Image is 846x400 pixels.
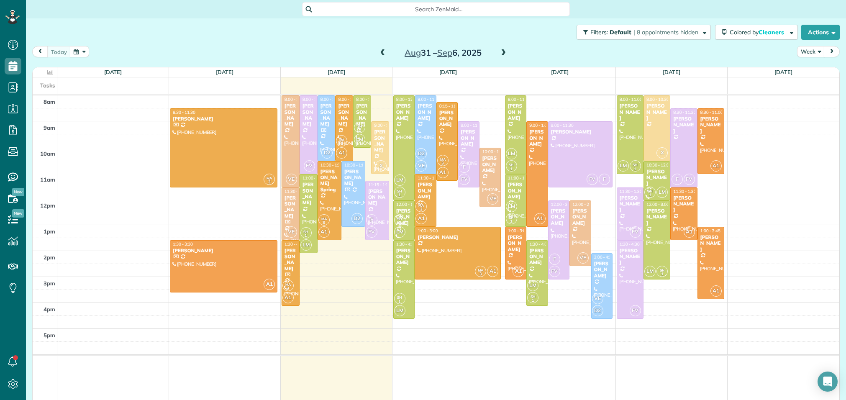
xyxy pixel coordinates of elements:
[797,46,825,57] button: Week
[395,219,405,227] small: 1
[620,189,642,194] span: 11:30 - 1:30
[303,229,308,234] span: SH
[321,147,333,159] span: D2
[338,103,351,127] div: [PERSON_NAME]
[395,191,405,199] small: 1
[394,226,405,238] span: LM
[620,97,642,102] span: 8:00 - 11:00
[302,103,315,127] div: [PERSON_NAME]
[391,48,495,57] h2: 31 – 6, 2025
[594,254,614,260] span: 2:00 - 4:30
[646,202,669,207] span: 12:00 - 3:00
[513,266,524,277] span: A1
[418,203,424,208] span: MA
[529,248,545,266] div: [PERSON_NAME]
[366,226,377,238] span: FV
[286,226,297,238] span: VE
[267,176,272,180] span: MA
[551,202,574,207] span: 12:00 - 3:00
[44,332,55,338] span: 5pm
[730,28,787,36] span: Colored by
[648,189,653,193] span: SH
[619,195,641,213] div: [PERSON_NAME]
[529,129,545,147] div: [PERSON_NAME]
[633,28,698,36] span: | 8 appointments hidden
[506,201,517,212] span: LM
[44,306,55,313] span: 4pm
[534,213,546,224] span: A1
[672,174,683,185] span: F
[529,123,549,128] span: 9:00 - 1:00
[351,213,363,224] span: D2
[620,241,640,247] span: 1:30 - 4:30
[684,226,695,238] span: A1
[375,160,387,172] span: X
[40,202,55,209] span: 12pm
[285,282,291,287] span: MA
[304,160,315,172] span: FV
[657,270,667,278] small: 1
[572,202,595,207] span: 12:00 - 2:30
[374,129,387,153] div: [PERSON_NAME]
[285,97,307,102] span: 8:00 - 11:30
[368,188,387,206] div: [PERSON_NAME]
[619,248,641,266] div: [PERSON_NAME]
[344,169,363,187] div: [PERSON_NAME]
[592,305,603,316] span: D2
[801,25,840,40] button: Actions
[12,209,24,218] span: New
[528,297,538,305] small: 1
[396,97,419,102] span: 8:00 - 12:00
[437,47,452,58] span: Sep
[700,116,722,134] div: [PERSON_NAME]
[173,110,195,115] span: 8:30 - 11:30
[356,103,369,127] div: [PERSON_NAME]
[396,202,419,207] span: 12:00 - 1:30
[599,174,610,185] span: F
[397,295,402,300] span: SH
[645,191,655,199] small: 1
[300,239,312,251] span: LM
[529,241,549,247] span: 1:30 - 4:00
[172,116,275,122] div: [PERSON_NAME]
[572,25,711,40] a: Filters: Default | 8 appointments hidden
[303,175,325,181] span: 11:00 - 2:00
[531,294,536,299] span: SH
[459,174,470,185] span: FV
[44,98,55,105] span: 8am
[282,292,294,303] span: A1
[394,305,405,316] span: LM
[818,372,838,392] div: Open Intercom Messenger
[357,124,362,128] span: SH
[354,127,365,135] small: 1
[475,270,486,278] small: 3
[594,261,610,279] div: [PERSON_NAME]
[264,178,274,186] small: 3
[440,157,446,162] span: MA
[509,162,514,167] span: SH
[710,285,722,297] span: A1
[104,69,122,75] a: [DATE]
[506,148,517,159] span: LM
[633,162,638,167] span: SH
[339,137,345,142] span: MA
[264,279,275,290] span: A1
[396,248,412,266] div: [PERSON_NAME]
[673,116,695,134] div: [PERSON_NAME]
[405,47,421,58] span: Aug
[12,188,24,196] span: New
[415,148,427,159] span: D2
[646,208,668,226] div: [PERSON_NAME]
[508,234,524,252] div: [PERSON_NAME]
[646,97,669,102] span: 8:00 - 10:30
[318,226,330,238] span: A1
[610,28,632,36] span: Default
[374,123,397,128] span: 9:00 - 11:00
[549,266,560,277] span: FV
[439,69,457,75] a: [DATE]
[824,46,840,57] button: next
[646,169,668,187] div: [PERSON_NAME]
[438,159,448,167] small: 3
[527,280,538,291] span: LM
[396,208,412,226] div: [PERSON_NAME]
